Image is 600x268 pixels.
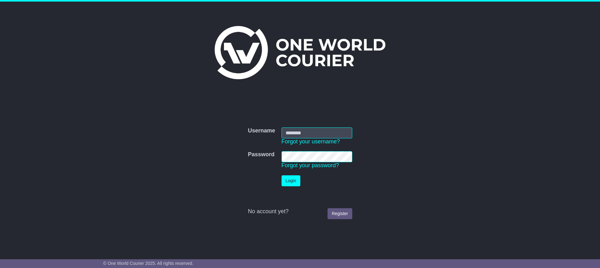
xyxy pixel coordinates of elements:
span: © One World Courier 2025. All rights reserved. [103,261,194,266]
button: Login [282,175,300,186]
a: Register [328,208,352,219]
label: Password [248,151,274,158]
label: Username [248,127,275,134]
a: Forgot your password? [282,162,339,168]
img: One World [215,26,385,79]
a: Forgot your username? [282,138,340,145]
div: No account yet? [248,208,352,215]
